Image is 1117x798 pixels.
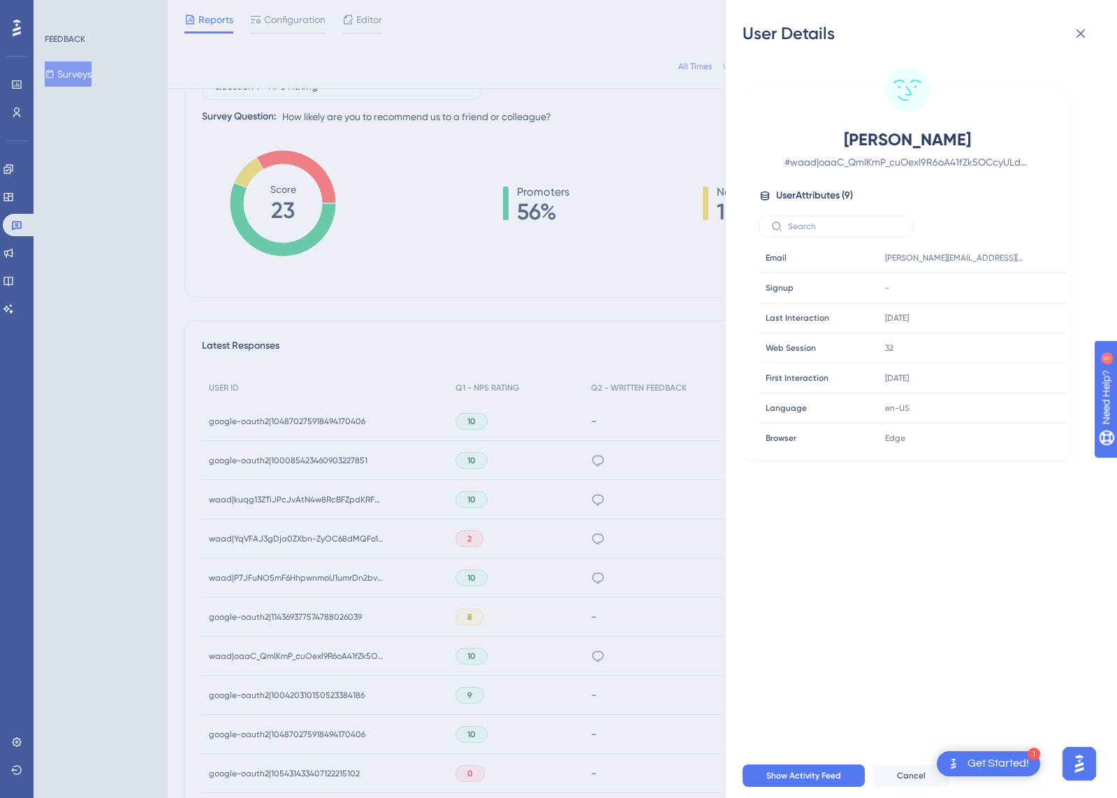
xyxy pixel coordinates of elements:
[784,154,1030,171] span: # waad|oaaC_QmlKmP_cuOexl9R6oA41fZk5OCcyULd4vFNT8M
[766,433,796,444] span: Browser
[1058,743,1100,785] iframe: UserGuiding AI Assistant Launcher
[766,372,828,384] span: First Interaction
[743,764,865,787] button: Show Activity Feed
[33,3,87,20] span: Need Help?
[97,7,101,18] div: 5
[766,252,787,263] span: Email
[766,402,807,414] span: Language
[885,402,910,414] span: en-US
[885,342,893,354] span: 32
[897,770,926,781] span: Cancel
[885,282,889,293] span: -
[885,252,1025,263] span: [PERSON_NAME][EMAIL_ADDRESS][PERSON_NAME][DOMAIN_NAME]
[784,129,1030,151] span: [PERSON_NAME]
[885,373,909,383] time: [DATE]
[885,433,905,444] span: Edge
[788,222,901,231] input: Search
[937,751,1040,776] div: Open Get Started! checklist, remaining modules: 1
[885,313,909,323] time: [DATE]
[766,342,816,354] span: Web Session
[766,770,841,781] span: Show Activity Feed
[968,756,1029,771] div: Get Started!
[1028,748,1040,760] div: 1
[776,187,853,204] span: User Attributes ( 9 )
[743,22,1100,45] div: User Details
[766,312,829,324] span: Last Interaction
[766,282,794,293] span: Signup
[873,764,949,787] button: Cancel
[945,755,962,772] img: launcher-image-alternative-text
